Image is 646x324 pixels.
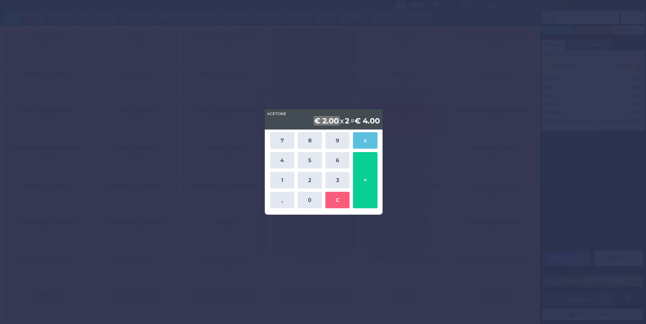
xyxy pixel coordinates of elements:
[298,192,322,208] button: 0
[267,111,286,117] span: ACETONE
[298,152,322,169] button: 5
[298,132,322,149] button: 8
[355,116,380,125] b: € 4.00
[270,192,294,208] button: ,
[298,172,322,188] button: 2
[344,116,350,125] b: 2
[325,132,350,149] button: 9
[325,192,350,208] button: C
[353,152,377,208] button: =
[325,152,350,169] button: 6
[270,152,294,169] button: 4
[353,132,377,149] button: x
[265,109,383,130] div: x =
[270,172,294,188] button: 1
[270,132,294,149] button: 7
[325,172,350,188] button: 3
[314,116,340,125] b: € 2.00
